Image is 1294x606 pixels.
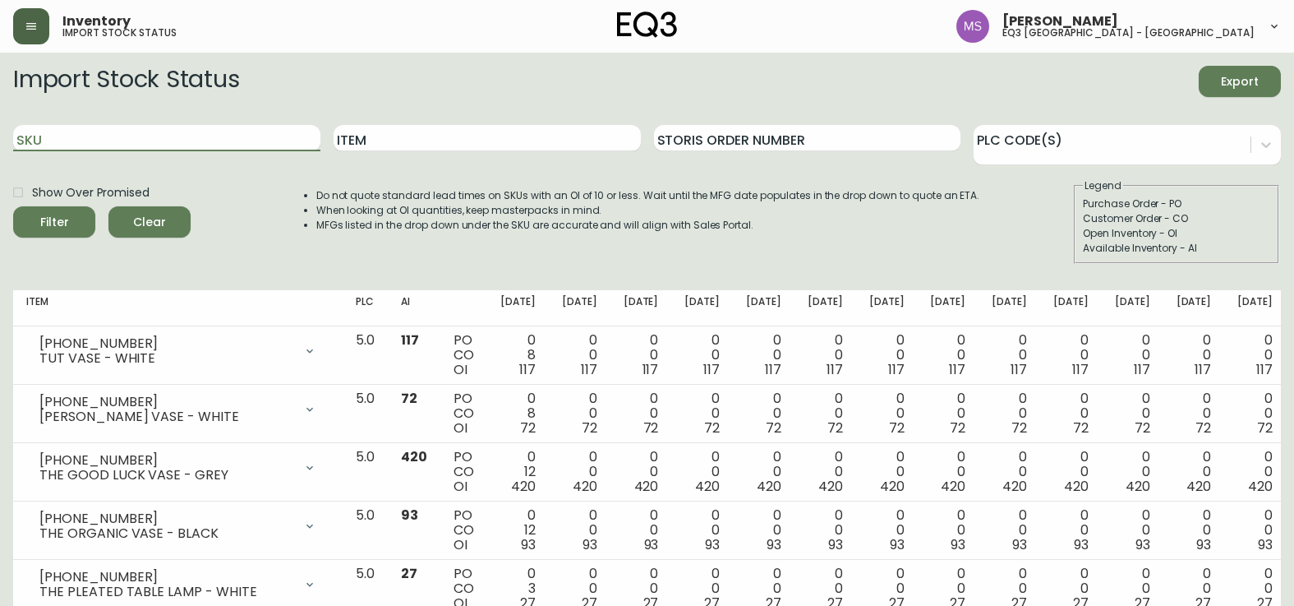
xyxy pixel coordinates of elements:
[642,360,659,379] span: 117
[39,526,293,541] div: THE ORGANIC VASE - BLACK
[951,535,965,554] span: 93
[519,360,536,379] span: 117
[1196,535,1211,554] span: 93
[500,450,536,494] div: 0 12
[562,450,597,494] div: 0 0
[1248,477,1273,496] span: 420
[1135,535,1150,554] span: 93
[992,333,1027,377] div: 0 0
[32,184,150,201] span: Show Over Promised
[1237,508,1273,553] div: 0 0
[26,508,329,544] div: [PHONE_NUMBER]THE ORGANIC VASE - BLACK
[562,391,597,436] div: 0 0
[39,468,293,483] div: THE GOOD LUCK VASE - GREY
[1186,477,1211,496] span: 420
[643,419,659,437] span: 72
[930,508,965,553] div: 0 0
[1073,419,1089,437] span: 72
[1199,66,1281,97] button: Export
[454,508,474,553] div: PO CO
[500,333,536,377] div: 0 8
[13,66,239,97] h2: Import Stock Status
[705,535,720,554] span: 93
[583,535,597,554] span: 93
[26,567,329,603] div: [PHONE_NUMBER]THE PLEATED TABLE LAMP - WHITE
[454,535,467,554] span: OI
[343,502,388,560] td: 5.0
[808,450,843,494] div: 0 0
[26,333,329,369] div: [PHONE_NUMBER]TUT VASE - WHITE
[487,290,549,326] th: [DATE]
[1257,419,1273,437] span: 72
[1053,450,1089,494] div: 0 0
[746,508,781,553] div: 0 0
[26,450,329,486] div: [PHONE_NUMBER]THE GOOD LUCK VASE - GREY
[757,477,781,496] span: 420
[644,535,659,554] span: 93
[890,535,905,554] span: 93
[388,290,440,326] th: AI
[956,10,989,43] img: 1b6e43211f6f3cc0b0729c9049b8e7af
[454,333,474,377] div: PO CO
[39,336,293,351] div: [PHONE_NUMBER]
[869,450,905,494] div: 0 0
[1074,535,1089,554] span: 93
[610,290,672,326] th: [DATE]
[581,360,597,379] span: 117
[1224,290,1286,326] th: [DATE]
[1083,178,1123,193] legend: Legend
[808,333,843,377] div: 0 0
[1135,419,1150,437] span: 72
[316,188,980,203] li: Do not quote standard lead times on SKUs with an OI of 10 or less. Wait until the MFG date popula...
[1002,477,1027,496] span: 420
[343,326,388,385] td: 5.0
[1002,15,1118,28] span: [PERSON_NAME]
[827,360,843,379] span: 117
[746,391,781,436] div: 0 0
[684,508,720,553] div: 0 0
[1177,508,1212,553] div: 0 0
[500,391,536,436] div: 0 8
[992,391,1027,436] div: 0 0
[1177,333,1212,377] div: 0 0
[520,419,536,437] span: 72
[979,290,1040,326] th: [DATE]
[880,477,905,496] span: 420
[949,360,965,379] span: 117
[941,477,965,496] span: 420
[930,333,965,377] div: 0 0
[39,453,293,468] div: [PHONE_NUMBER]
[562,333,597,377] div: 0 0
[794,290,856,326] th: [DATE]
[401,331,419,349] span: 117
[733,290,794,326] th: [DATE]
[343,290,388,326] th: PLC
[1064,477,1089,496] span: 420
[454,477,467,496] span: OI
[624,333,659,377] div: 0 0
[401,506,418,525] span: 93
[828,535,843,554] span: 93
[39,395,293,409] div: [PHONE_NUMBER]
[684,391,720,436] div: 0 0
[767,535,781,554] span: 93
[1237,391,1273,436] div: 0 0
[671,290,733,326] th: [DATE]
[1134,360,1150,379] span: 117
[1083,211,1270,226] div: Customer Order - CO
[1053,333,1089,377] div: 0 0
[1115,450,1150,494] div: 0 0
[808,391,843,436] div: 0 0
[869,333,905,377] div: 0 0
[26,391,329,428] div: [PHONE_NUMBER][PERSON_NAME] VASE - WHITE
[39,511,293,526] div: [PHONE_NUMBER]
[401,564,417,583] span: 27
[917,290,979,326] th: [DATE]
[869,391,905,436] div: 0 0
[889,419,905,437] span: 72
[343,443,388,502] td: 5.0
[500,508,536,553] div: 0 12
[521,535,536,554] span: 93
[511,477,536,496] span: 420
[1126,477,1150,496] span: 420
